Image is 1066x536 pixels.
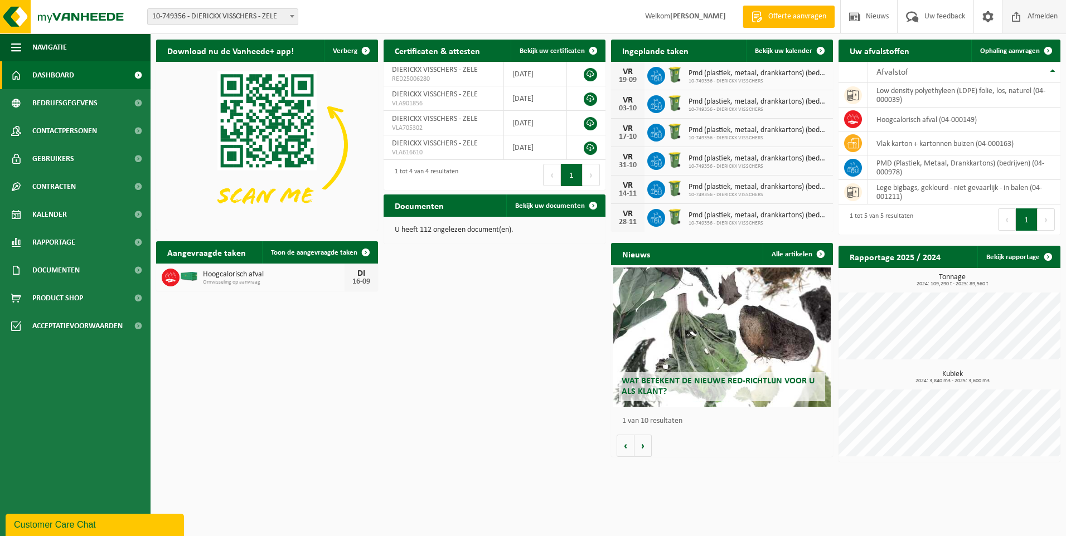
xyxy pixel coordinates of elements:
[617,181,639,190] div: VR
[504,135,567,160] td: [DATE]
[665,94,684,113] img: WB-0240-HPE-GN-50
[665,122,684,141] img: WB-0240-HPE-GN-50
[392,124,495,133] span: VLA705302
[392,115,478,123] span: DIERICKX VISSCHERS - ZELE
[506,194,604,217] a: Bekijk uw documenten
[520,47,585,55] span: Bekijk uw certificaten
[689,78,827,85] span: 10-749356 - DIERICKX VISSCHERS
[203,279,345,286] span: Omwisseling op aanvraag
[32,61,74,89] span: Dashboard
[622,377,815,396] span: Wat betekent de nieuwe RED-richtlijn voor u als klant?
[743,6,835,28] a: Offerte aanvragen
[755,47,812,55] span: Bekijk uw kalender
[32,145,74,173] span: Gebruikers
[543,164,561,186] button: Previous
[504,62,567,86] td: [DATE]
[611,243,661,265] h2: Nieuws
[763,243,832,265] a: Alle artikelen
[868,180,1060,204] td: lege bigbags, gekleurd - niet gevaarlijk - in balen (04-001211)
[1038,208,1055,231] button: Next
[689,183,827,192] span: Pmd (plastiek, metaal, drankkartons) (bedrijven)
[148,9,298,25] span: 10-749356 - DIERICKX VISSCHERS - ZELE
[617,218,639,226] div: 28-11
[971,40,1059,62] a: Ophaling aanvragen
[868,83,1060,108] td: low density polyethyleen (LDPE) folie, los, naturel (04-000039)
[617,124,639,133] div: VR
[392,75,495,84] span: RED25006280
[617,96,639,105] div: VR
[262,241,377,264] a: Toon de aangevraagde taken
[839,40,920,61] h2: Uw afvalstoffen
[868,155,1060,180] td: PMD (Plastiek, Metaal, Drankkartons) (bedrijven) (04-000978)
[665,207,684,226] img: WB-0240-HPE-GN-50
[839,246,952,267] h2: Rapportage 2025 / 2024
[977,246,1059,268] a: Bekijk rapportage
[156,62,378,228] img: Download de VHEPlus App
[634,435,652,457] button: Volgende
[395,226,594,234] p: U heeft 112 ongelezen document(en).
[765,11,829,22] span: Offerte aanvragen
[324,40,377,62] button: Verberg
[689,211,827,220] span: Pmd (plastiek, metaal, drankkartons) (bedrijven)
[504,86,567,111] td: [DATE]
[868,108,1060,131] td: hoogcalorisch afval (04-000149)
[844,207,913,232] div: 1 tot 5 van 5 resultaten
[617,105,639,113] div: 03-10
[392,66,478,74] span: DIERICKX VISSCHERS - ZELE
[392,90,478,99] span: DIERICKX VISSCHERS - ZELE
[868,131,1060,155] td: vlak karton + kartonnen buizen (04-000163)
[689,126,827,135] span: Pmd (plastiek, metaal, drankkartons) (bedrijven)
[665,65,684,84] img: WB-0240-HPE-GN-50
[504,111,567,135] td: [DATE]
[32,89,98,117] span: Bedrijfsgegevens
[622,417,827,425] p: 1 van 10 resultaten
[1016,208,1038,231] button: 1
[32,173,76,201] span: Contracten
[515,202,585,209] span: Bekijk uw documenten
[384,40,491,61] h2: Certificaten & attesten
[583,164,600,186] button: Next
[617,190,639,198] div: 14-11
[617,209,639,218] div: VR
[844,281,1060,287] span: 2024: 109,290 t - 2025: 89,560 t
[980,47,1040,55] span: Ophaling aanvragen
[561,164,583,186] button: 1
[32,33,67,61] span: Navigatie
[876,68,908,77] span: Afvalstof
[617,133,639,141] div: 17-10
[384,194,455,216] h2: Documenten
[180,271,198,281] img: HK-XC-40-GN-00
[32,117,97,145] span: Contactpersonen
[746,40,832,62] a: Bekijk uw kalender
[32,201,67,228] span: Kalender
[613,267,831,407] a: Wat betekent de nieuwe RED-richtlijn voor u als klant?
[844,378,1060,384] span: 2024: 3,840 m3 - 2025: 3,600 m3
[689,69,827,78] span: Pmd (plastiek, metaal, drankkartons) (bedrijven)
[350,269,372,278] div: DI
[689,154,827,163] span: Pmd (plastiek, metaal, drankkartons) (bedrijven)
[844,371,1060,384] h3: Kubiek
[670,12,726,21] strong: [PERSON_NAME]
[32,284,83,312] span: Product Shop
[617,76,639,84] div: 19-09
[689,163,827,170] span: 10-749356 - DIERICKX VISSCHERS
[617,67,639,76] div: VR
[156,40,305,61] h2: Download nu de Vanheede+ app!
[147,8,298,25] span: 10-749356 - DIERICKX VISSCHERS - ZELE
[32,312,123,340] span: Acceptatievoorwaarden
[32,228,75,256] span: Rapportage
[689,135,827,142] span: 10-749356 - DIERICKX VISSCHERS
[998,208,1016,231] button: Previous
[392,99,495,108] span: VLA901856
[389,163,458,187] div: 1 tot 4 van 4 resultaten
[665,179,684,198] img: WB-0240-HPE-GN-50
[844,274,1060,287] h3: Tonnage
[689,192,827,198] span: 10-749356 - DIERICKX VISSCHERS
[617,153,639,162] div: VR
[689,106,827,113] span: 10-749356 - DIERICKX VISSCHERS
[203,270,345,279] span: Hoogcalorisch afval
[392,139,478,148] span: DIERICKX VISSCHERS - ZELE
[689,98,827,106] span: Pmd (plastiek, metaal, drankkartons) (bedrijven)
[611,40,700,61] h2: Ingeplande taken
